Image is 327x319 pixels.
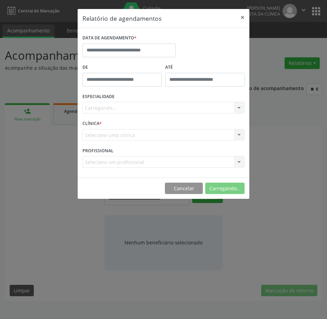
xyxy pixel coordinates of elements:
button: Close [236,9,249,26]
button: Cancelar [165,183,203,194]
label: De [82,62,162,73]
button: Carregando... [205,183,245,194]
label: DATA DE AGENDAMENTO [82,33,137,43]
label: ATÉ [165,62,245,73]
label: ESPECIALIDADE [82,91,115,102]
label: PROFISSIONAL [82,145,113,156]
h5: Relatório de agendamentos [82,14,161,23]
label: CLÍNICA [82,118,102,129]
